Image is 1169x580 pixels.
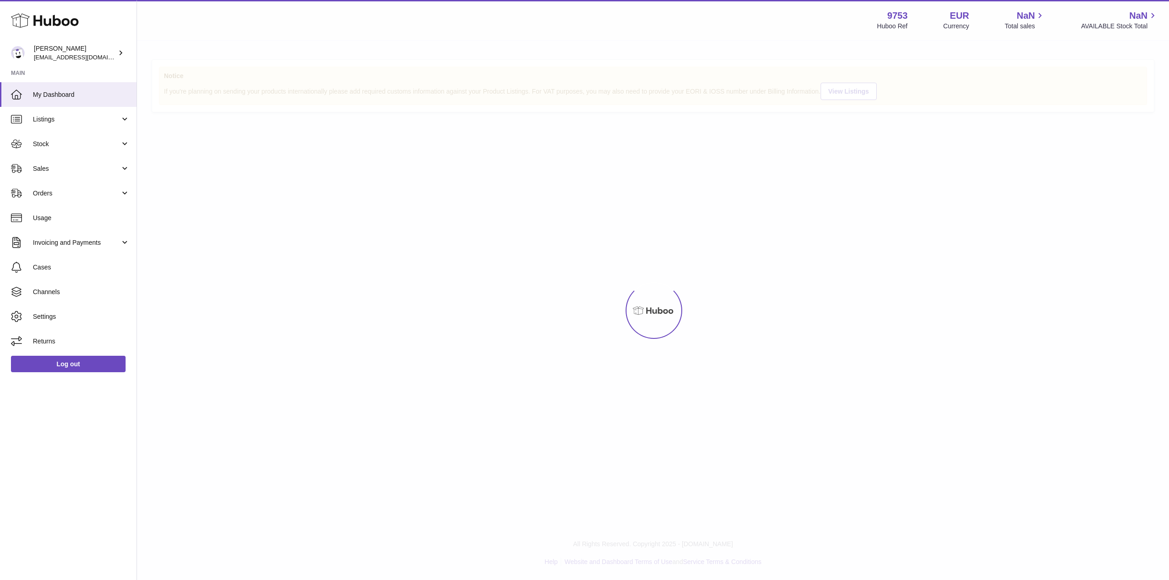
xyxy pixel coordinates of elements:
[33,312,130,321] span: Settings
[33,288,130,296] span: Channels
[11,46,25,60] img: info@welovenoni.com
[33,263,130,272] span: Cases
[1016,10,1035,22] span: NaN
[943,22,969,31] div: Currency
[33,238,120,247] span: Invoicing and Payments
[1005,10,1045,31] a: NaN Total sales
[33,164,120,173] span: Sales
[33,337,130,346] span: Returns
[1129,10,1148,22] span: NaN
[950,10,969,22] strong: EUR
[33,115,120,124] span: Listings
[877,22,908,31] div: Huboo Ref
[1005,22,1045,31] span: Total sales
[1081,10,1158,31] a: NaN AVAILABLE Stock Total
[11,356,126,372] a: Log out
[33,214,130,222] span: Usage
[33,90,130,99] span: My Dashboard
[1081,22,1158,31] span: AVAILABLE Stock Total
[33,189,120,198] span: Orders
[34,44,116,62] div: [PERSON_NAME]
[887,10,908,22] strong: 9753
[34,53,134,61] span: [EMAIL_ADDRESS][DOMAIN_NAME]
[33,140,120,148] span: Stock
